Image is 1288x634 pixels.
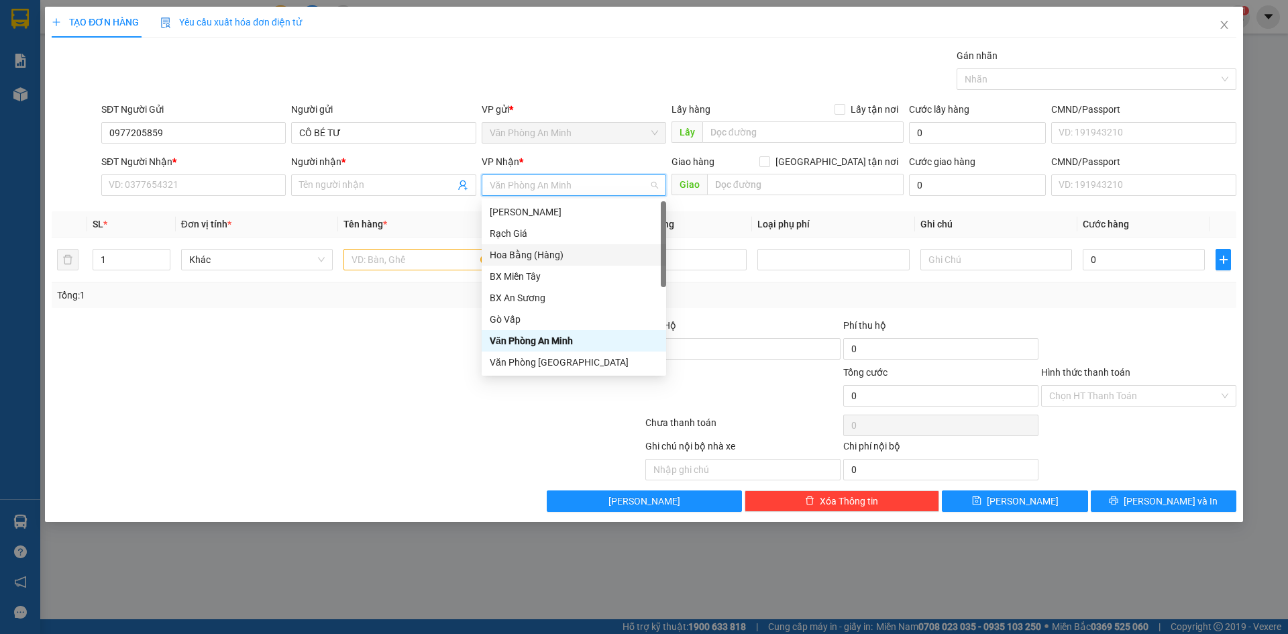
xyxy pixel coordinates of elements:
[490,312,658,327] div: Gò Vấp
[458,180,468,191] span: user-add
[845,102,904,117] span: Lấy tận nơi
[490,123,658,143] span: Văn Phòng An Minh
[1109,496,1118,507] span: printer
[820,494,878,509] span: Xóa Thông tin
[1083,219,1129,229] span: Cước hàng
[644,415,842,439] div: Chưa thanh toán
[745,490,940,512] button: deleteXóa Thông tin
[920,249,1072,270] input: Ghi Chú
[291,154,476,169] div: Người nhận
[843,318,1038,338] div: Phí thu hộ
[972,496,981,507] span: save
[1041,367,1130,378] label: Hình thức thanh toán
[482,156,519,167] span: VP Nhận
[101,102,286,117] div: SĐT Người Gửi
[805,496,814,507] span: delete
[490,290,658,305] div: BX An Sương
[52,17,139,28] span: TẠO ĐƠN HÀNG
[482,102,666,117] div: VP gửi
[482,309,666,330] div: Gò Vấp
[343,219,387,229] span: Tên hàng
[490,269,658,284] div: BX Miền Tây
[843,367,888,378] span: Tổng cước
[770,154,904,169] span: [GEOGRAPHIC_DATA] tận nơi
[672,156,714,167] span: Giao hàng
[490,175,658,195] span: Văn Phòng An Minh
[909,174,1046,196] input: Cước giao hàng
[957,50,998,61] label: Gán nhãn
[942,490,1087,512] button: save[PERSON_NAME]
[645,459,841,480] input: Nhập ghi chú
[57,288,497,303] div: Tổng: 1
[343,249,495,270] input: VD: Bàn, Ghế
[909,156,975,167] label: Cước giao hàng
[909,122,1046,144] input: Cước lấy hàng
[672,174,707,195] span: Giao
[482,287,666,309] div: BX An Sương
[93,219,103,229] span: SL
[645,439,841,459] div: Ghi chú nội bộ nhà xe
[1216,254,1230,265] span: plus
[189,250,325,270] span: Khác
[1216,249,1230,270] button: plus
[1091,490,1236,512] button: printer[PERSON_NAME] và In
[490,333,658,348] div: Văn Phòng An Minh
[490,226,658,241] div: Rạch Giá
[707,174,904,195] input: Dọc đường
[482,266,666,287] div: BX Miền Tây
[1051,154,1236,169] div: CMND/Passport
[57,249,78,270] button: delete
[625,249,747,270] input: 0
[181,219,231,229] span: Đơn vị tính
[1051,102,1236,117] div: CMND/Passport
[490,205,658,219] div: [PERSON_NAME]
[160,17,302,28] span: Yêu cầu xuất hóa đơn điện tử
[843,439,1038,459] div: Chi phí nội bộ
[672,121,702,143] span: Lấy
[1219,19,1230,30] span: close
[1124,494,1218,509] span: [PERSON_NAME] và In
[291,102,476,117] div: Người gửi
[490,355,658,370] div: Văn Phòng [GEOGRAPHIC_DATA]
[490,248,658,262] div: Hoa Bằng (Hàng)
[482,352,666,373] div: Văn Phòng Vĩnh Thuận
[482,244,666,266] div: Hoa Bằng (Hàng)
[909,104,969,115] label: Cước lấy hàng
[160,17,171,28] img: icon
[702,121,904,143] input: Dọc đường
[482,201,666,223] div: Hà Tiên
[752,211,914,237] th: Loại phụ phí
[608,494,680,509] span: [PERSON_NAME]
[482,223,666,244] div: Rạch Giá
[645,320,676,331] span: Thu Hộ
[1205,7,1243,44] button: Close
[52,17,61,27] span: plus
[672,104,710,115] span: Lấy hàng
[482,330,666,352] div: Văn Phòng An Minh
[987,494,1059,509] span: [PERSON_NAME]
[915,211,1077,237] th: Ghi chú
[101,154,286,169] div: SĐT Người Nhận
[547,490,742,512] button: [PERSON_NAME]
